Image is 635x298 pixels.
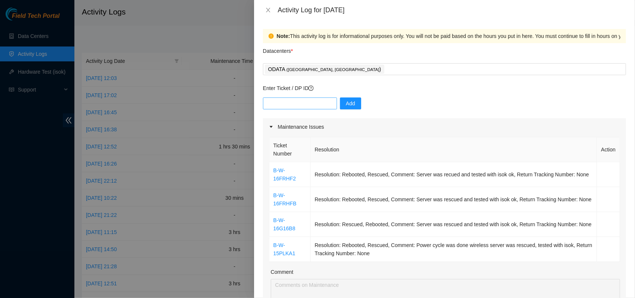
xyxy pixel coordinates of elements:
span: exclamation-circle [269,33,274,39]
span: Add [346,99,355,108]
td: Resolution: Rebooted, Rescued, Comment: Server was rescued and tested with isok ok, Return Tracki... [311,187,597,212]
th: Action [597,137,620,162]
p: ODATA ) [268,65,381,74]
td: Resolution: Rebooted, Rescued, Comment: Power cycle was done wireless server was rescued, tested ... [311,237,597,262]
label: Comment [271,268,294,276]
th: Ticket Number [269,137,311,162]
span: caret-right [269,125,273,129]
a: B-W-16FRHF2 [273,167,296,182]
a: B-W-16FRHFB [273,192,296,206]
span: question-circle [308,86,314,91]
th: Resolution [311,137,597,162]
button: Add [340,97,361,109]
div: Maintenance Issues [263,118,626,135]
a: B-W-15PLKA1 [273,242,295,256]
strong: Note: [277,32,290,40]
p: Enter Ticket / DP ID [263,84,626,92]
p: Datacenters [263,43,293,55]
td: Resolution: Rebooted, Rescued, Comment: Server was recued and tested with isok ok, Return Trackin... [311,162,597,187]
a: B-W-16G16B8 [273,217,295,231]
span: close [265,7,271,13]
td: Resolution: Rescued, Rebooted, Comment: Server was rescued and tested with isok ok, Return Tracki... [311,212,597,237]
div: Activity Log for [DATE] [278,6,626,14]
button: Close [263,7,273,14]
span: ( [GEOGRAPHIC_DATA], [GEOGRAPHIC_DATA] [286,67,379,72]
